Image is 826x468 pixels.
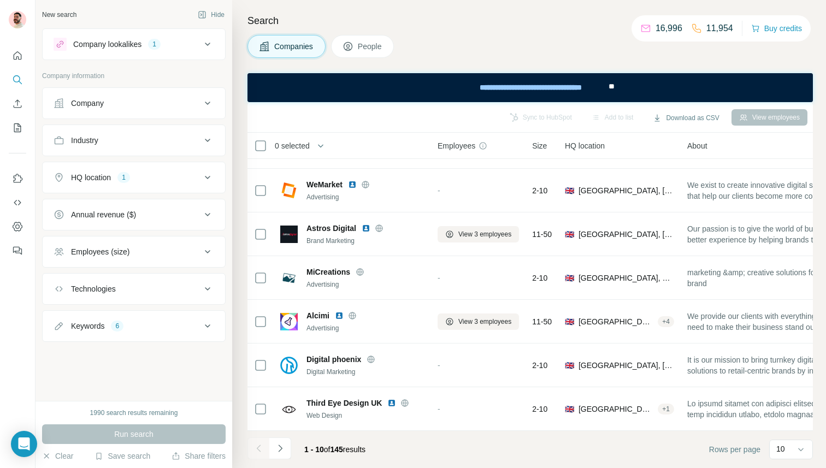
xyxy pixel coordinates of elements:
div: New search [42,10,76,20]
span: 🇬🇧 [565,360,574,371]
span: View 3 employees [458,229,511,239]
button: Search [9,70,26,90]
span: Astros Digital [306,223,356,234]
h4: Search [247,13,813,28]
span: 🇬🇧 [565,316,574,327]
span: [GEOGRAPHIC_DATA], Worthing [579,272,674,283]
iframe: Banner [247,73,813,102]
span: Size [532,140,547,151]
img: LinkedIn logo [387,399,396,407]
span: HQ location [565,140,605,151]
span: results [304,445,365,454]
div: Advertising [306,323,424,333]
span: [GEOGRAPHIC_DATA], [GEOGRAPHIC_DATA], [GEOGRAPHIC_DATA] [579,185,674,196]
button: Quick start [9,46,26,66]
span: Alcimi [306,310,329,321]
span: About [687,140,707,151]
button: My lists [9,118,26,138]
div: HQ location [71,172,111,183]
span: Third Eye Design UK [306,398,382,408]
span: Digital phoenix [306,354,361,365]
span: 2-10 [532,272,547,283]
button: Navigate to next page [269,437,291,459]
span: WeMarket [306,179,343,190]
span: - [438,405,440,413]
div: Industry [71,135,98,146]
span: [GEOGRAPHIC_DATA], [GEOGRAPHIC_DATA] [579,360,674,371]
div: 1 [148,39,161,49]
button: Use Surfe API [9,193,26,212]
button: Feedback [9,241,26,260]
button: Dashboard [9,217,26,236]
span: Companies [274,41,314,52]
img: Logo of MiCreations [280,269,298,287]
button: Use Surfe on LinkedIn [9,169,26,188]
span: [GEOGRAPHIC_DATA], [GEOGRAPHIC_DATA], [GEOGRAPHIC_DATA] [579,404,653,414]
button: Share filters [172,451,226,461]
span: MiCreations [306,266,350,277]
span: 🇬🇧 [565,229,574,240]
img: LinkedIn logo [335,311,344,320]
button: Clear [42,451,73,461]
div: + 4 [658,317,674,327]
button: Company lookalikes1 [43,31,225,57]
img: Logo of WeMarket [280,182,298,199]
p: 11,954 [706,22,733,35]
span: 0 selected [275,140,310,151]
div: 1990 search results remaining [90,408,178,418]
button: Download as CSV [645,110,727,126]
button: HQ location1 [43,164,225,191]
button: Company [43,90,225,116]
div: Keywords [71,321,104,331]
div: Open Intercom Messenger [11,431,37,457]
img: Logo of Digital phoenix [280,357,298,374]
span: View 3 employees [458,317,511,327]
span: of [324,445,331,454]
p: 10 [776,443,785,454]
span: 🇬🇧 [565,272,574,283]
button: Buy credits [751,21,802,36]
button: Hide [190,7,232,23]
p: Company information [42,71,226,81]
div: Technologies [71,283,116,294]
button: Industry [43,127,225,153]
span: [GEOGRAPHIC_DATA], [GEOGRAPHIC_DATA], [GEOGRAPHIC_DATA] [579,316,653,327]
button: Keywords6 [43,313,225,339]
span: 2-10 [532,360,547,371]
img: LinkedIn logo [362,224,370,233]
span: 11-50 [532,229,552,240]
div: Company [71,98,104,109]
div: + 1 [658,404,674,414]
span: 2-10 [532,404,547,414]
p: 16,996 [656,22,682,35]
span: Rows per page [709,444,760,455]
img: Logo of Alcimi [280,313,298,330]
div: Company lookalikes [73,39,141,50]
span: 11-50 [532,316,552,327]
button: Save search [95,451,150,461]
span: - [438,186,440,195]
img: Logo of Third Eye Design UK [280,400,298,418]
button: View 3 employees [438,313,519,330]
span: Employees [438,140,475,151]
img: LinkedIn logo [348,180,357,189]
div: Digital Marketing [306,367,424,377]
span: 🇬🇧 [565,404,574,414]
img: Avatar [9,11,26,28]
span: 1 - 10 [304,445,324,454]
button: Employees (size) [43,239,225,265]
div: Advertising [306,280,424,289]
span: 🇬🇧 [565,185,574,196]
span: 145 [331,445,343,454]
span: - [438,274,440,282]
div: 6 [111,321,123,331]
button: Technologies [43,276,225,302]
img: Logo of Astros Digital [280,226,298,243]
span: [GEOGRAPHIC_DATA], [GEOGRAPHIC_DATA] [579,229,674,240]
span: People [358,41,383,52]
button: Enrich CSV [9,94,26,114]
div: Annual revenue ($) [71,209,136,220]
span: 2-10 [532,185,547,196]
div: Employees (size) [71,246,129,257]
